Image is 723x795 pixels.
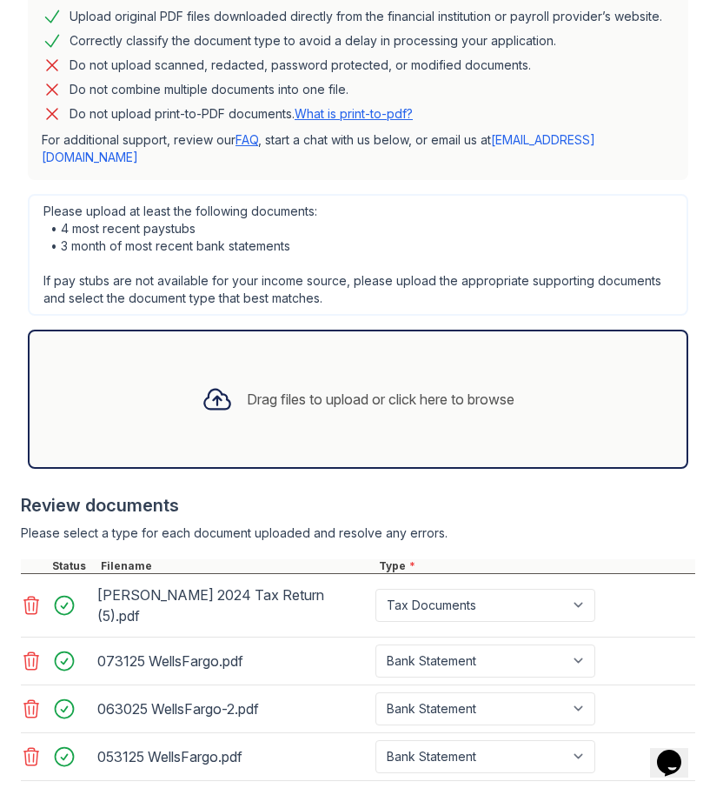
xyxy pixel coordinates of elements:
[70,30,556,51] div: Correctly classify the document type to avoid a delay in processing your application.
[97,559,375,573] div: Filename
[247,389,514,410] div: Drag files to upload or click here to browse
[28,194,688,316] div: Please upload at least the following documents: • 4 most recent paystubs • 3 month of most recent...
[49,559,97,573] div: Status
[650,725,706,778] iframe: chat widget
[375,559,695,573] div: Type
[295,106,413,121] a: What is print-to-pdf?
[70,6,662,27] div: Upload original PDF files downloaded directly from the financial institution or payroll provider’...
[97,695,368,723] div: 063025 WellsFargo-2.pdf
[42,132,595,164] a: [EMAIL_ADDRESS][DOMAIN_NAME]
[42,131,674,166] p: For additional support, review our , start a chat with us below, or email us at
[235,132,258,147] a: FAQ
[70,105,413,123] p: Do not upload print-to-PDF documents.
[21,493,695,518] div: Review documents
[97,647,368,675] div: 073125 WellsFargo.pdf
[97,743,368,771] div: 053125 WellsFargo.pdf
[70,55,531,76] div: Do not upload scanned, redacted, password protected, or modified documents.
[21,524,695,542] div: Please select a type for each document uploaded and resolve any errors.
[70,79,348,100] div: Do not combine multiple documents into one file.
[97,581,368,630] div: [PERSON_NAME] 2024 Tax Return (5).pdf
